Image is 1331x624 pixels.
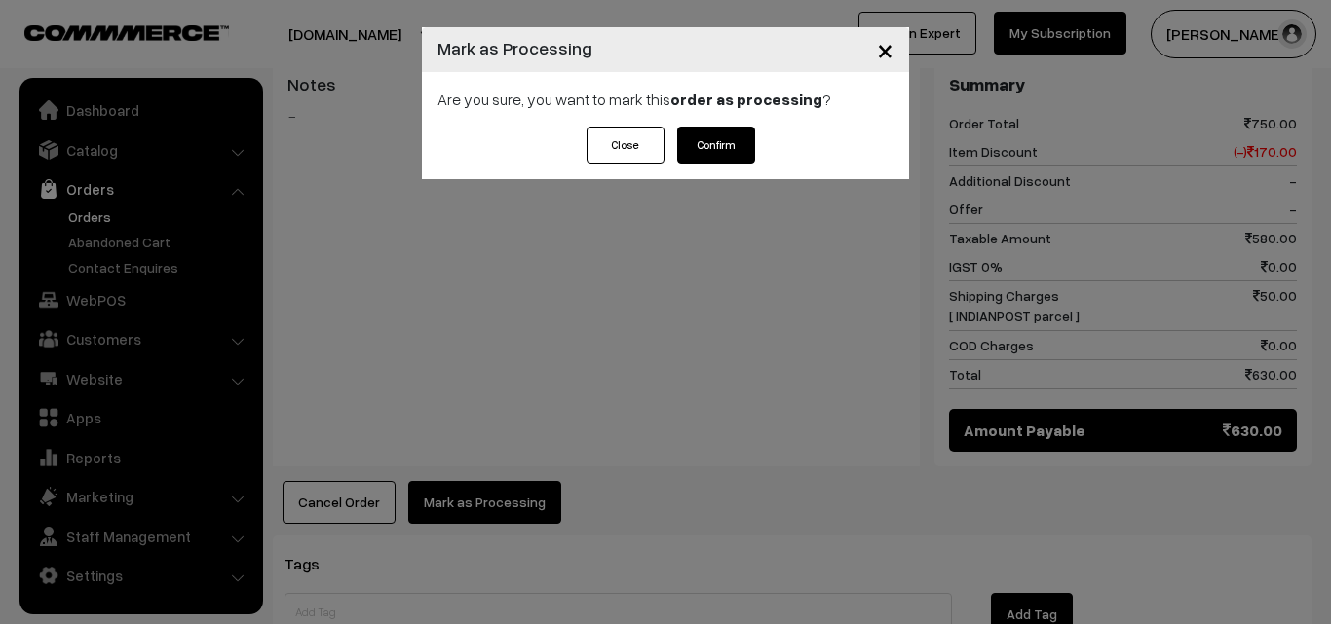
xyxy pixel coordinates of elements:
[861,19,909,80] button: Close
[587,127,665,164] button: Close
[677,127,755,164] button: Confirm
[437,35,592,61] h4: Mark as Processing
[877,31,894,67] span: ×
[670,90,822,109] strong: order as processing
[422,72,909,127] div: Are you sure, you want to mark this ?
